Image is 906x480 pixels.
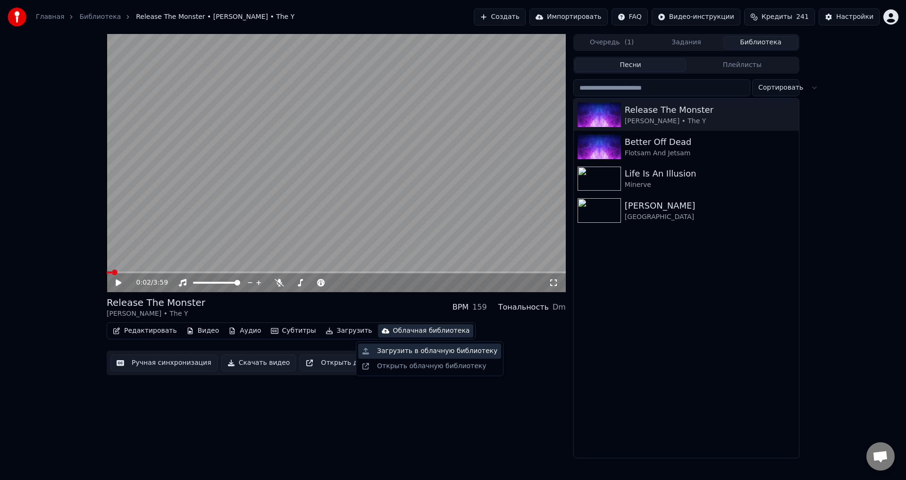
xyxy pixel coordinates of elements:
[322,324,376,337] button: Загрузить
[652,8,740,25] button: Видео-инструкции
[453,302,469,313] div: BPM
[723,36,798,50] button: Библиотека
[183,324,223,337] button: Видео
[377,346,497,356] div: Загрузить в облачную библиотеку
[625,180,795,190] div: Minerve
[136,278,159,287] div: /
[575,36,649,50] button: Очередь
[221,354,296,371] button: Скачать видео
[758,83,803,93] span: Сортировать
[762,12,792,22] span: Кредиты
[107,296,205,309] div: Release The Monster
[8,8,26,26] img: youka
[686,59,798,72] button: Плейлисты
[625,117,795,126] div: [PERSON_NAME] • The Y
[109,324,181,337] button: Редактировать
[300,354,411,371] button: Открыть двойной экран
[624,38,634,47] span: ( 1 )
[625,103,795,117] div: Release The Monster
[649,36,724,50] button: Задания
[377,362,487,371] div: Открыть облачную библиотеку
[36,12,64,22] a: Главная
[472,302,487,313] div: 159
[625,212,795,222] div: [GEOGRAPHIC_DATA]
[498,302,549,313] div: Тональность
[625,135,795,149] div: Better Off Dead
[744,8,815,25] button: Кредиты241
[625,149,795,158] div: Flotsam And Jetsam
[267,324,320,337] button: Субтитры
[474,8,526,25] button: Создать
[819,8,880,25] button: Настройки
[225,324,265,337] button: Аудио
[110,354,218,371] button: Ручная синхронизация
[153,278,168,287] span: 3:59
[79,12,121,22] a: Библиотека
[529,8,608,25] button: Импортировать
[625,199,795,212] div: [PERSON_NAME]
[796,12,809,22] span: 241
[575,59,687,72] button: Песни
[36,12,294,22] nav: breadcrumb
[136,12,294,22] span: Release The Monster • [PERSON_NAME] • The Y
[612,8,648,25] button: FAQ
[553,302,566,313] div: Dm
[393,326,470,336] div: Облачная библиотека
[625,167,795,180] div: Life Is An Illusion
[836,12,873,22] div: Настройки
[866,442,895,471] a: Открытый чат
[136,278,151,287] span: 0:02
[107,309,205,319] div: [PERSON_NAME] • The Y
